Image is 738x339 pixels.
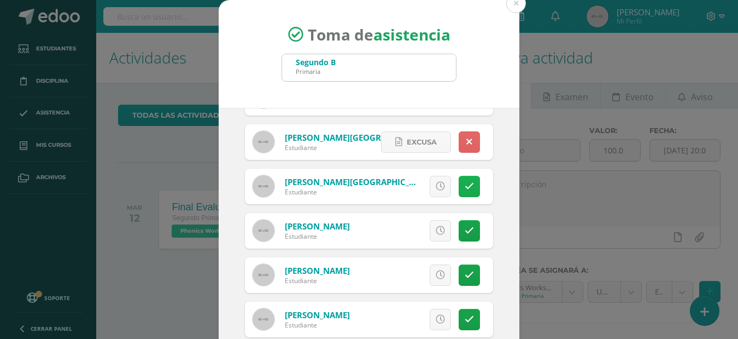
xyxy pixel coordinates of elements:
a: [PERSON_NAME] [285,221,350,232]
a: [PERSON_NAME] [285,309,350,320]
div: Primaria [296,67,336,76]
span: Toma de [308,24,450,45]
div: Estudiante [285,276,350,285]
div: Estudiante [285,232,350,241]
a: [PERSON_NAME][GEOGRAPHIC_DATA] [285,176,434,187]
div: Estudiante [285,187,416,197]
input: Busca un grado o sección aquí... [282,54,456,81]
div: Segundo B [296,57,336,67]
a: [PERSON_NAME] [285,265,350,276]
img: 60x60 [253,175,274,197]
div: Estudiante [285,143,416,152]
strong: asistencia [373,24,450,45]
div: Estudiante [285,320,350,330]
img: 60x60 [253,308,274,330]
a: [PERSON_NAME][GEOGRAPHIC_DATA] [285,132,434,143]
a: Excusa [381,131,451,153]
img: 60x60 [253,131,274,153]
img: 60x60 [253,264,274,286]
span: Excusa [407,132,437,152]
img: 60x60 [253,220,274,242]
